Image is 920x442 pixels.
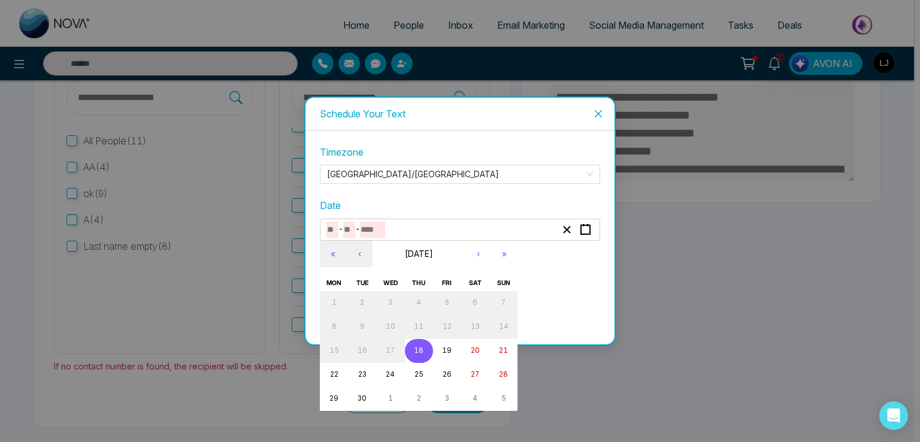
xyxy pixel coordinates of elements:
[386,346,395,355] abbr: September 17, 2025
[320,315,348,339] button: September 8, 2025
[373,241,465,267] button: [DATE]
[499,370,508,379] abbr: September 28, 2025
[386,370,395,379] abbr: September 24, 2025
[491,241,517,267] button: »
[416,298,421,307] abbr: September 4, 2025
[360,322,365,331] abbr: September 9, 2025
[320,198,600,213] label: Date
[329,394,338,402] abbr: September 29, 2025
[376,363,404,387] button: September 24, 2025
[355,222,360,236] span: -
[414,370,423,379] abbr: September 25, 2025
[376,339,404,363] button: September 17, 2025
[489,387,517,411] button: October 5, 2025
[348,291,376,315] button: September 2, 2025
[330,370,338,379] abbr: September 22, 2025
[499,322,509,331] abbr: September 14, 2025
[326,279,341,287] abbr: Monday
[358,370,367,379] abbr: September 23, 2025
[360,298,364,307] abbr: September 2, 2025
[461,315,489,339] button: September 13, 2025
[443,370,452,379] abbr: September 26, 2025
[412,279,425,287] abbr: Thursday
[405,387,433,411] button: October 2, 2025
[348,339,376,363] button: September 16, 2025
[320,107,600,120] div: Schedule Your Text
[501,394,506,402] abbr: October 5, 2025
[433,387,461,411] button: October 3, 2025
[358,394,367,402] abbr: September 30, 2025
[320,363,348,387] button: September 22, 2025
[461,387,489,411] button: October 4, 2025
[582,98,615,130] button: Close
[320,387,348,411] button: September 29, 2025
[356,279,368,287] abbr: Tuesday
[473,394,477,402] abbr: October 4, 2025
[473,298,477,307] abbr: September 6, 2025
[444,298,449,307] abbr: September 5, 2025
[405,363,433,387] button: September 25, 2025
[445,394,449,402] abbr: October 3, 2025
[433,363,461,387] button: September 26, 2025
[320,291,348,315] button: September 1, 2025
[332,322,337,331] abbr: September 8, 2025
[879,401,908,430] div: Open Intercom Messenger
[332,298,337,307] abbr: September 1, 2025
[320,145,600,160] label: Timezone
[358,346,367,355] abbr: September 16, 2025
[338,222,343,236] span: -
[414,346,423,355] abbr: September 18, 2025
[376,387,404,411] button: October 1, 2025
[471,322,480,331] abbr: September 13, 2025
[465,241,491,267] button: ›
[327,165,593,183] span: Asia/Kolkata
[489,339,517,363] button: September 21, 2025
[489,291,517,315] button: September 7, 2025
[405,291,433,315] button: September 4, 2025
[348,315,376,339] button: September 9, 2025
[329,346,339,355] abbr: September 15, 2025
[471,346,480,355] abbr: September 20, 2025
[376,291,404,315] button: September 3, 2025
[414,322,423,331] abbr: September 11, 2025
[499,346,508,355] abbr: September 21, 2025
[376,315,404,339] button: September 10, 2025
[594,109,603,119] span: close
[489,363,517,387] button: September 28, 2025
[417,394,421,402] abbr: October 2, 2025
[348,363,376,387] button: September 23, 2025
[501,298,506,307] abbr: September 7, 2025
[383,279,398,287] abbr: Wednesday
[405,315,433,339] button: September 11, 2025
[433,339,461,363] button: September 19, 2025
[443,322,452,331] abbr: September 12, 2025
[405,249,433,259] span: [DATE]
[469,279,482,287] abbr: Saturday
[489,315,517,339] button: September 14, 2025
[497,279,510,287] abbr: Sunday
[433,315,461,339] button: September 12, 2025
[442,346,452,355] abbr: September 19, 2025
[320,339,348,363] button: September 15, 2025
[471,370,479,379] abbr: September 27, 2025
[442,279,452,287] abbr: Friday
[320,241,346,267] button: «
[461,363,489,387] button: September 27, 2025
[348,387,376,411] button: September 30, 2025
[461,339,489,363] button: September 20, 2025
[461,291,489,315] button: September 6, 2025
[388,298,392,307] abbr: September 3, 2025
[388,394,393,402] abbr: October 1, 2025
[346,241,373,267] button: ‹
[433,291,461,315] button: September 5, 2025
[405,339,433,363] button: September 18, 2025
[386,322,395,331] abbr: September 10, 2025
